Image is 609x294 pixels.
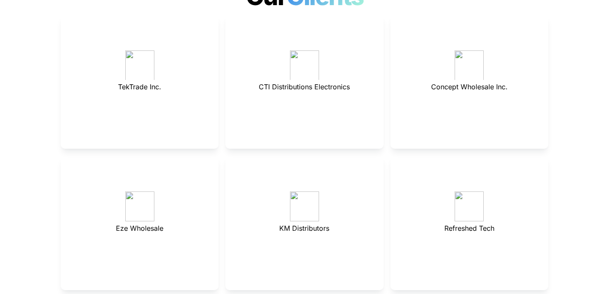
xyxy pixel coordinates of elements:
span: Eze Wholesale [116,224,163,232]
span: Refreshed Tech [444,224,494,232]
span: TekTrade Inc. [118,82,161,91]
span: CTI Distributions Electronics [259,82,350,91]
span: Concept Wholesale Inc. [431,82,508,91]
span: KM Distributors [279,224,329,232]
